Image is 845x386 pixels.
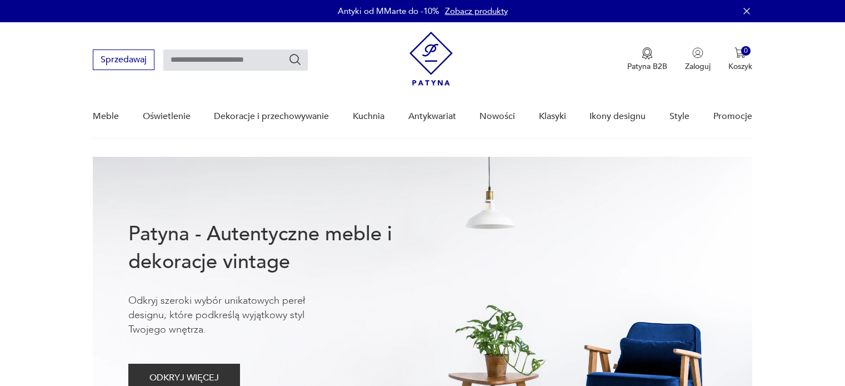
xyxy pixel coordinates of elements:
a: Style [669,95,689,138]
a: Kuchnia [353,95,384,138]
a: Zobacz produkty [445,6,508,17]
div: 0 [741,46,751,56]
a: Antykwariat [408,95,456,138]
button: Sprzedawaj [93,50,154,70]
button: Szukaj [288,53,302,66]
a: Oświetlenie [143,95,191,138]
button: Patyna B2B [627,47,667,72]
p: Odkryj szeroki wybór unikatowych pereł designu, które podkreślą wyjątkowy styl Twojego wnętrza. [128,294,339,337]
a: Ikona medaluPatyna B2B [627,47,667,72]
button: 0Koszyk [728,47,752,72]
a: Klasyki [539,95,566,138]
button: Zaloguj [685,47,711,72]
a: Meble [93,95,119,138]
a: Promocje [713,95,752,138]
a: ODKRYJ WIĘCEJ [128,375,240,383]
img: Ikonka użytkownika [692,47,703,58]
a: Sprzedawaj [93,57,154,65]
a: Ikony designu [589,95,646,138]
img: Patyna - sklep z meblami i dekoracjami vintage [409,32,453,86]
p: Koszyk [728,61,752,72]
p: Zaloguj [685,61,711,72]
img: Ikona koszyka [734,47,746,58]
a: Dekoracje i przechowywanie [214,95,329,138]
p: Patyna B2B [627,61,667,72]
h1: Patyna - Autentyczne meble i dekoracje vintage [128,220,428,276]
a: Nowości [479,95,515,138]
img: Ikona medalu [642,47,653,60]
p: Antyki od MMarte do -10% [338,6,439,17]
